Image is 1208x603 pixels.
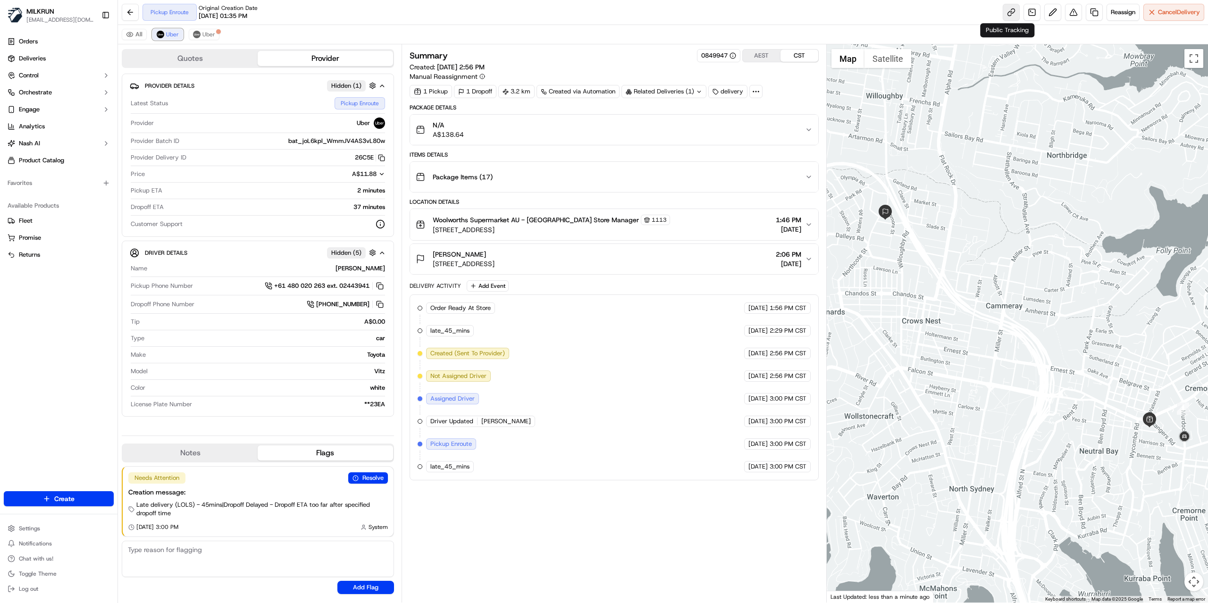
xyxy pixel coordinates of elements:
span: Nash AI [19,139,40,148]
button: Nash AI [4,136,114,151]
div: Package Details [410,104,819,111]
div: 2 [1177,429,1192,444]
button: AEST [743,50,780,62]
span: Map data ©2025 Google [1091,596,1143,602]
div: Toyota [150,351,385,359]
div: Last Updated: less than a minute ago [827,591,934,603]
span: [DATE] [748,394,768,403]
button: MILKRUN [26,7,54,16]
span: 1:56 PM CST [770,304,806,312]
span: [DATE] [748,349,768,358]
span: 3:00 PM CST [770,417,806,426]
span: License Plate Number [131,400,192,409]
span: Type [131,334,144,343]
button: Hidden (5) [327,247,378,259]
span: Dropoff Phone Number [131,300,194,309]
div: 3 [878,205,893,220]
div: 3.2 km [498,85,535,98]
span: Assigned Driver [430,394,475,403]
span: [DATE] [748,372,768,380]
span: [PERSON_NAME] [481,417,531,426]
span: Price [131,170,145,178]
span: Customer Support [131,220,183,228]
span: 3:00 PM CST [770,394,806,403]
a: [PHONE_NUMBER] [307,299,385,310]
button: CancelDelivery [1143,4,1204,21]
button: Keyboard shortcuts [1045,596,1086,603]
span: [DATE] [748,327,768,335]
button: N/AA$138.64 [410,115,818,145]
span: Product Catalog [19,156,64,165]
span: [DATE] [748,462,768,471]
div: Creation message: [128,487,388,497]
div: delivery [708,85,747,98]
span: Promise [19,234,41,242]
button: [EMAIL_ADDRESS][DOMAIN_NAME] [26,16,94,24]
button: Manual Reassignment [410,72,485,81]
span: late_45_mins [430,462,470,471]
span: Driver Updated [430,417,473,426]
span: [DATE] 2:56 PM [437,63,485,71]
button: Show street map [831,49,864,68]
span: 2:56 PM CST [770,372,806,380]
button: Log out [4,582,114,595]
a: Open this area in Google Maps (opens a new window) [829,590,860,603]
a: Created via Automation [537,85,620,98]
button: Add Flag [337,581,394,594]
span: 2:56 PM CST [770,349,806,358]
button: A$11.88 [302,170,385,178]
span: System [369,523,388,531]
span: [STREET_ADDRESS] [433,259,495,268]
span: Woolworths Supermarket AU - [GEOGRAPHIC_DATA] Store Manager [433,215,639,225]
div: Delivery Activity [410,282,461,290]
button: Quotes [123,51,258,66]
div: [PERSON_NAME] [151,264,385,273]
span: 2:29 PM CST [770,327,806,335]
button: Promise [4,230,114,245]
button: Package Items (17) [410,162,818,192]
a: Analytics [4,119,114,134]
span: [DATE] [748,417,768,426]
button: Resolve [348,472,388,484]
span: Original Creation Date [199,4,258,12]
span: Chat with us! [19,555,53,562]
span: [STREET_ADDRESS] [433,225,670,234]
div: Available Products [4,198,114,213]
button: Driver DetailsHidden (5) [130,245,386,260]
span: 3:00 PM CST [770,462,806,471]
span: Name [131,264,147,273]
div: white [149,384,385,392]
span: Provider Delivery ID [131,153,186,162]
span: Log out [19,585,38,593]
div: 37 minutes [168,203,385,211]
span: Late delivery (LOLS) - 45mins | Dropoff Delayed - Dropoff ETA too far after specified dropoff time [136,501,388,518]
span: Notifications [19,540,52,547]
span: Engage [19,105,40,114]
button: Create [4,491,114,506]
div: Location Details [410,198,819,206]
div: 0849947 [701,51,736,60]
span: 2:06 PM [776,250,801,259]
div: Vitz [151,367,385,376]
span: [PHONE_NUMBER] [316,300,369,309]
span: Provider Batch ID [131,137,179,145]
span: Hidden ( 1 ) [331,82,361,90]
img: uber-new-logo.jpeg [193,31,201,38]
span: Dropoff ETA [131,203,164,211]
span: Not Assigned Driver [430,372,487,380]
a: Orders [4,34,114,49]
button: Reassign [1107,4,1140,21]
span: Orchestrate [19,88,52,97]
span: Cancel Delivery [1158,8,1200,17]
span: Pickup ETA [131,186,162,195]
button: Notes [123,445,258,461]
button: Flags [258,445,393,461]
button: Uber [189,29,219,40]
span: Tip [131,318,140,326]
button: Returns [4,247,114,262]
button: Provider DetailsHidden (1) [130,78,386,93]
button: Uber [152,29,183,40]
span: Order Ready At Store [430,304,491,312]
span: Model [131,367,148,376]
